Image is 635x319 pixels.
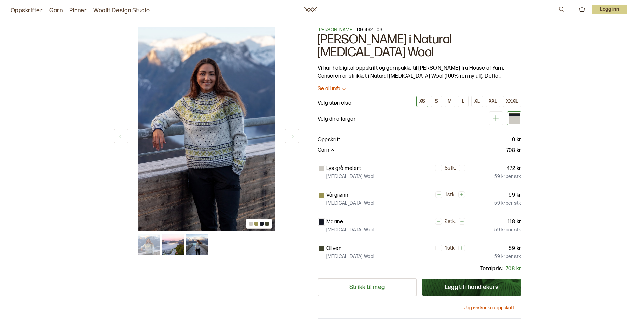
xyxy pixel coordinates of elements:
div: XS [419,98,425,104]
p: Velg størrelse [318,99,352,107]
p: Totalpris: [480,265,503,273]
p: Logg inn [592,5,627,14]
p: 1 stk. [445,192,455,199]
p: - DG 492 - 03 [318,27,521,33]
h1: [PERSON_NAME] i Natural [MEDICAL_DATA] Wool [318,33,521,59]
button: Se all info [318,86,521,93]
p: [MEDICAL_DATA] Wool [326,173,375,180]
button: Garn [318,147,336,154]
a: Strikk til meg [318,278,417,296]
div: M [448,98,452,104]
button: XXL [486,96,500,107]
a: Pinner [69,6,87,15]
p: 1 stk. [445,245,455,252]
p: 0 kr [512,136,521,144]
p: Lys grå melert [326,165,361,173]
div: S [435,98,438,104]
p: Velg dine farger [318,115,356,123]
p: 8 stk. [445,165,456,172]
p: 708 kr [506,147,521,155]
p: Vårgrønn [326,191,348,199]
button: XS [416,96,428,107]
button: Legg til i handlekurv [422,279,521,296]
p: Marine [326,218,343,226]
p: 708 kr [506,265,521,273]
button: XXXL [503,96,521,107]
p: 59 kr per stk [494,200,521,207]
div: XL [474,98,480,104]
p: 59 kr per stk [494,173,521,180]
p: 59 kr per stk [494,253,521,260]
p: 118 kr [508,218,521,226]
p: [MEDICAL_DATA] Wool [326,253,375,260]
a: Woolit [304,7,317,12]
img: Bilde av oppskrift [138,27,275,231]
button: User dropdown [592,5,627,14]
a: [PERSON_NAME] [318,27,354,33]
a: Oppskrifter [11,6,43,15]
button: Jeg ønsker kun oppskrift [464,305,521,311]
div: Lys grå [507,111,521,125]
p: Vi har heldigital oppskrift og garnpakke til [PERSON_NAME] fra House of Yarn. Genseren er strikke... [318,64,521,80]
p: 59 kr [509,245,521,253]
p: Oliven [326,245,342,253]
a: Woolit Design Studio [93,6,150,15]
p: Oppskrift [318,136,340,144]
div: L [462,98,464,104]
button: M [445,96,455,107]
p: Se all info [318,86,341,93]
div: XXL [489,98,497,104]
p: 59 kr per stk [494,227,521,233]
p: [MEDICAL_DATA] Wool [326,200,375,207]
button: XL [471,96,483,107]
div: XXXL [506,98,518,104]
p: 2 stk. [445,218,456,225]
p: 59 kr [509,191,521,199]
p: [MEDICAL_DATA] Wool [326,227,375,233]
button: S [431,96,442,107]
a: Garn [49,6,63,15]
button: L [458,96,469,107]
p: 472 kr [507,165,521,173]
